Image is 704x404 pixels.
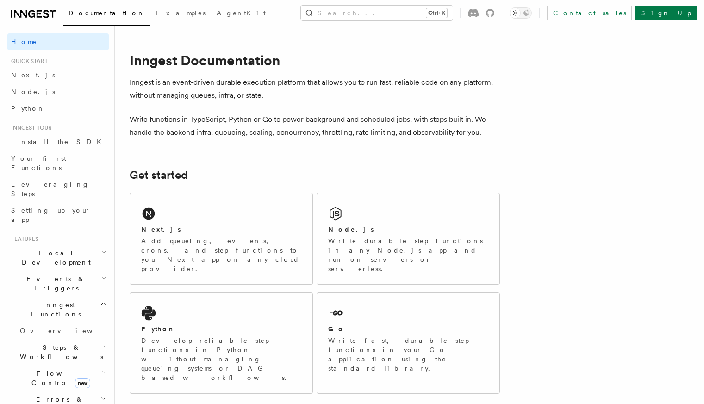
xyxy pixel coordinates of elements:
[7,274,101,293] span: Events & Triggers
[16,369,102,387] span: Flow Control
[130,76,500,102] p: Inngest is an event-driven durable execution platform that allows you to run fast, reliable code ...
[328,225,374,234] h2: Node.js
[150,3,211,25] a: Examples
[7,297,109,322] button: Inngest Functions
[11,155,66,171] span: Your first Functions
[130,193,313,285] a: Next.jsAdd queueing, events, crons, and step functions to your Next app on any cloud provider.
[130,113,500,139] p: Write functions in TypeScript, Python or Go to power background and scheduled jobs, with steps bu...
[69,9,145,17] span: Documentation
[7,83,109,100] a: Node.js
[7,202,109,228] a: Setting up your app
[7,57,48,65] span: Quick start
[130,52,500,69] h1: Inngest Documentation
[16,343,103,361] span: Steps & Workflows
[328,324,345,334] h2: Go
[11,181,89,197] span: Leveraging Steps
[16,322,109,339] a: Overview
[11,71,55,79] span: Next.js
[63,3,150,26] a: Documentation
[16,339,109,365] button: Steps & Workflows
[141,324,175,334] h2: Python
[7,271,109,297] button: Events & Triggers
[426,8,447,18] kbd: Ctrl+K
[328,236,488,273] p: Write durable step functions in any Node.js app and run on servers or serverless.
[7,235,38,243] span: Features
[301,6,453,20] button: Search...Ctrl+K
[16,365,109,391] button: Flow Controlnew
[130,292,313,394] a: PythonDevelop reliable step functions in Python without managing queueing systems or DAG based wo...
[11,37,37,46] span: Home
[130,169,187,182] a: Get started
[141,225,181,234] h2: Next.js
[7,176,109,202] a: Leveraging Steps
[635,6,697,20] a: Sign Up
[317,193,500,285] a: Node.jsWrite durable step functions in any Node.js app and run on servers or serverless.
[317,292,500,394] a: GoWrite fast, durable step functions in your Go application using the standard library.
[156,9,206,17] span: Examples
[7,248,101,267] span: Local Development
[7,133,109,150] a: Install the SDK
[7,124,52,132] span: Inngest tour
[211,3,271,25] a: AgentKit
[141,236,301,273] p: Add queueing, events, crons, and step functions to your Next app on any cloud provider.
[7,300,100,319] span: Inngest Functions
[20,327,115,335] span: Overview
[328,336,488,373] p: Write fast, durable step functions in your Go application using the standard library.
[7,100,109,117] a: Python
[7,67,109,83] a: Next.js
[11,138,107,145] span: Install the SDK
[217,9,266,17] span: AgentKit
[11,88,55,95] span: Node.js
[547,6,632,20] a: Contact sales
[7,33,109,50] a: Home
[75,378,90,388] span: new
[510,7,532,19] button: Toggle dark mode
[141,336,301,382] p: Develop reliable step functions in Python without managing queueing systems or DAG based workflows.
[11,207,91,223] span: Setting up your app
[7,150,109,176] a: Your first Functions
[11,105,45,112] span: Python
[7,245,109,271] button: Local Development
